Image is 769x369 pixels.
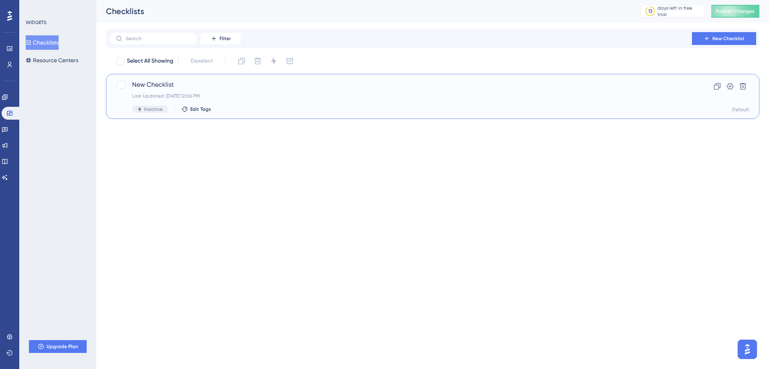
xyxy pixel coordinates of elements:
input: Search [126,36,191,41]
span: New Checklist [712,35,745,42]
div: Checklists [106,6,620,17]
button: Deselect [183,54,220,68]
button: Resource Centers [26,53,78,67]
span: Select All Showing [127,56,173,66]
span: Deselect [191,56,213,66]
span: Upgrade Plan [47,343,78,350]
button: Edit Tags [181,106,211,112]
span: Filter [220,35,231,42]
div: Last Updated: [DATE] 12:06 PM [132,93,669,99]
button: Filter [201,32,241,45]
button: New Checklist [692,32,756,45]
div: WIDGETS [26,19,47,26]
div: days left in free trial [657,5,702,18]
button: Publish Changes [711,5,759,18]
span: Publish Changes [716,8,755,14]
span: Inactive [144,106,163,112]
button: Upgrade Plan [29,340,87,353]
span: New Checklist [132,80,669,90]
div: 13 [648,8,652,14]
button: Checklists [26,35,59,50]
span: Edit Tags [190,106,211,112]
div: Default [732,106,749,113]
iframe: UserGuiding AI Assistant Launcher [735,337,759,361]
